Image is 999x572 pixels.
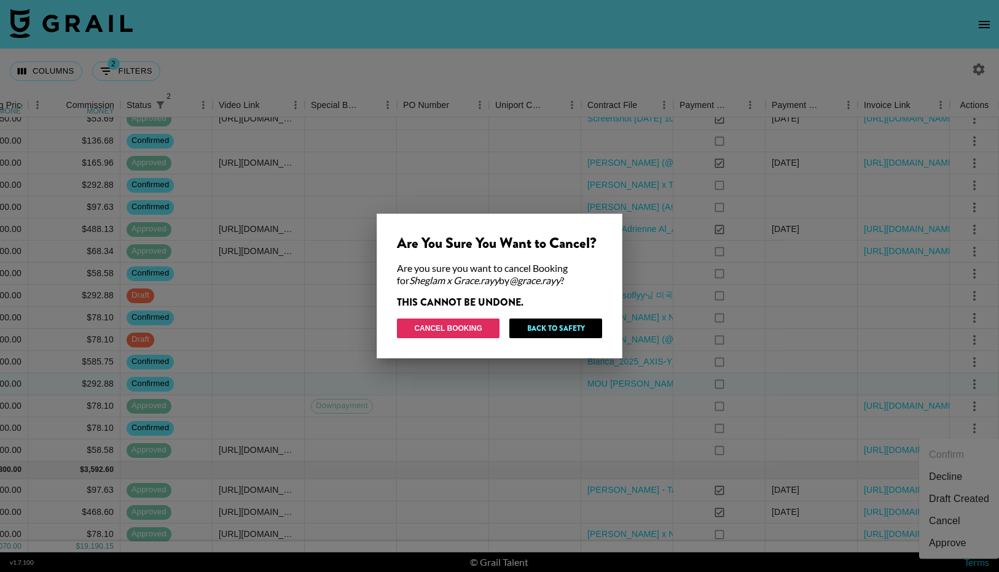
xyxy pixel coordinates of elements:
em: Sheglam x Grace.rayy [409,274,499,286]
button: Back to Safety [509,319,602,338]
div: Are you sure you want to cancel Booking for by ? [397,262,602,287]
button: Cancel Booking [397,319,499,338]
div: Are You Sure You Want to Cancel? [397,234,602,252]
div: THIS CANNOT BE UNDONE. [397,296,602,309]
em: @ grace.rayy [509,274,560,286]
